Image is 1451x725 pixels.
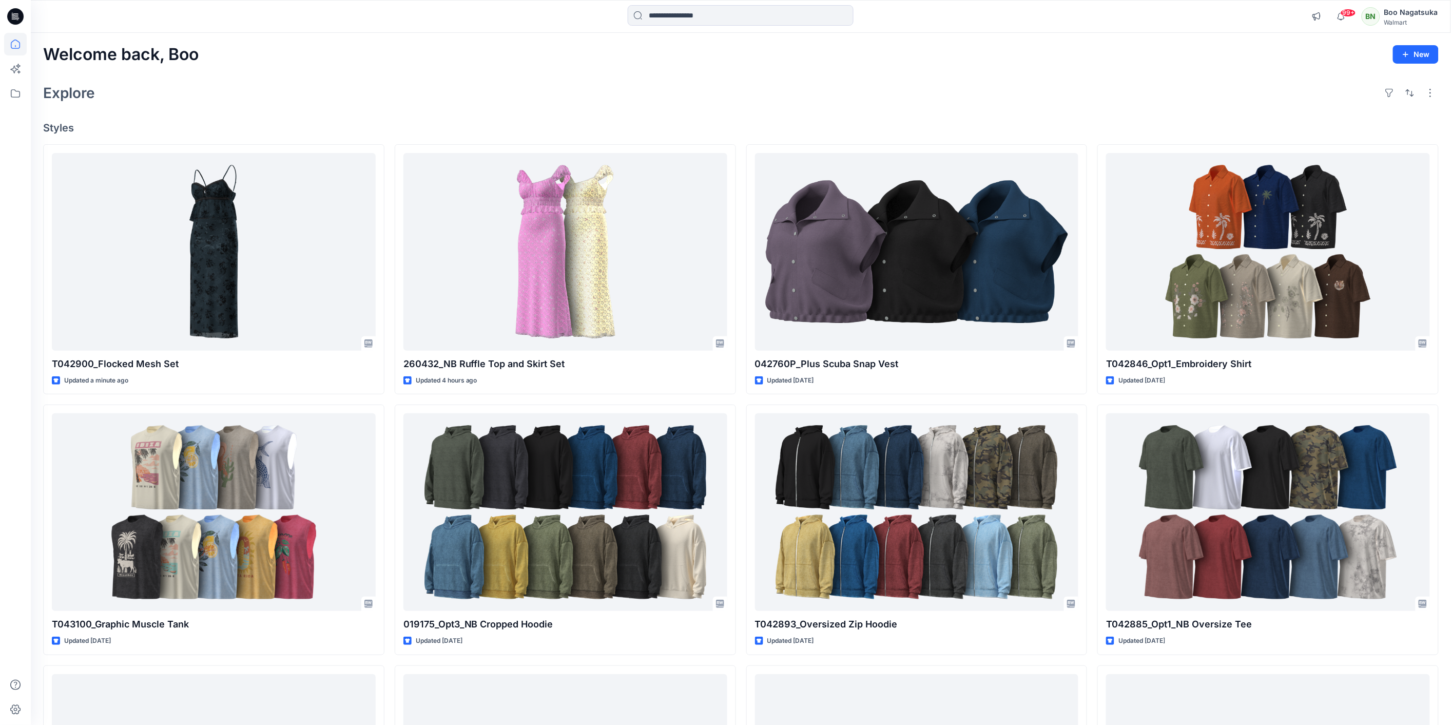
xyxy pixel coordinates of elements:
[64,636,111,646] p: Updated [DATE]
[1118,636,1165,646] p: Updated [DATE]
[1118,375,1165,386] p: Updated [DATE]
[755,617,1079,632] p: T042893_Oversized Zip Hoodie
[403,413,727,611] a: 019175_Opt3_NB Cropped Hoodie
[1362,7,1380,26] div: BN
[52,153,376,351] a: T042900_Flocked Mesh Set
[1106,413,1430,611] a: T042885_Opt1_NB Oversize Tee
[1106,357,1430,371] p: T042846_Opt1_Embroidery Shirt
[403,617,727,632] p: 019175_Opt3_NB Cropped Hoodie
[1393,45,1439,64] button: New
[416,636,462,646] p: Updated [DATE]
[403,153,727,351] a: 260432_NB Ruffle Top and Skirt Set
[1384,6,1438,18] div: Boo Nagatsuka
[767,375,814,386] p: Updated [DATE]
[52,413,376,611] a: T043100_Graphic Muscle Tank
[43,45,199,64] h2: Welcome back, Boo
[52,357,376,371] p: T042900_Flocked Mesh Set
[64,375,128,386] p: Updated a minute ago
[767,636,814,646] p: Updated [DATE]
[1384,18,1438,26] div: Walmart
[755,153,1079,351] a: 042760P_Plus Scuba Snap Vest
[1106,153,1430,351] a: T042846_Opt1_Embroidery Shirt
[416,375,477,386] p: Updated 4 hours ago
[52,617,376,632] p: T043100_Graphic Muscle Tank
[403,357,727,371] p: 260432_NB Ruffle Top and Skirt Set
[1106,617,1430,632] p: T042885_Opt1_NB Oversize Tee
[755,413,1079,611] a: T042893_Oversized Zip Hoodie
[1341,9,1356,17] span: 99+
[755,357,1079,371] p: 042760P_Plus Scuba Snap Vest
[43,122,1439,134] h4: Styles
[43,85,95,101] h2: Explore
